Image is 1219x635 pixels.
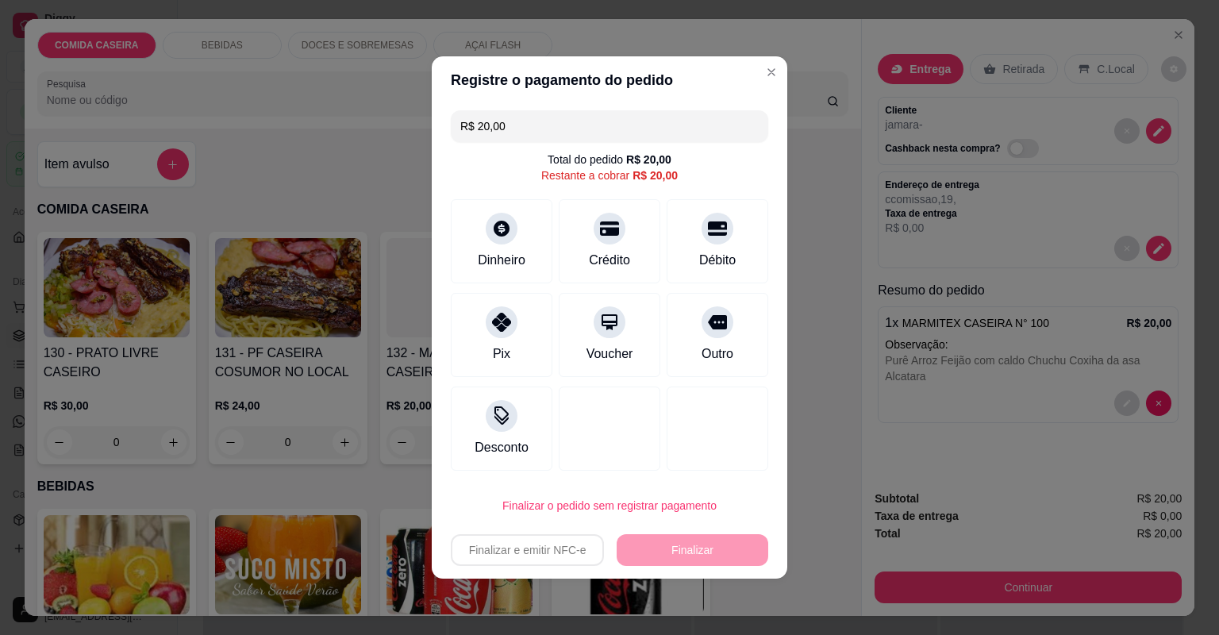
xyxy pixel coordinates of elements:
[759,60,784,85] button: Close
[702,344,733,364] div: Outro
[475,438,529,457] div: Desconto
[478,251,525,270] div: Dinheiro
[626,152,671,167] div: R$ 20,00
[699,251,736,270] div: Débito
[633,167,678,183] div: R$ 20,00
[460,110,759,142] input: Ex.: hambúrguer de cordeiro
[493,344,510,364] div: Pix
[548,152,671,167] div: Total do pedido
[451,490,768,521] button: Finalizar o pedido sem registrar pagamento
[432,56,787,104] header: Registre o pagamento do pedido
[589,251,630,270] div: Crédito
[586,344,633,364] div: Voucher
[541,167,678,183] div: Restante a cobrar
